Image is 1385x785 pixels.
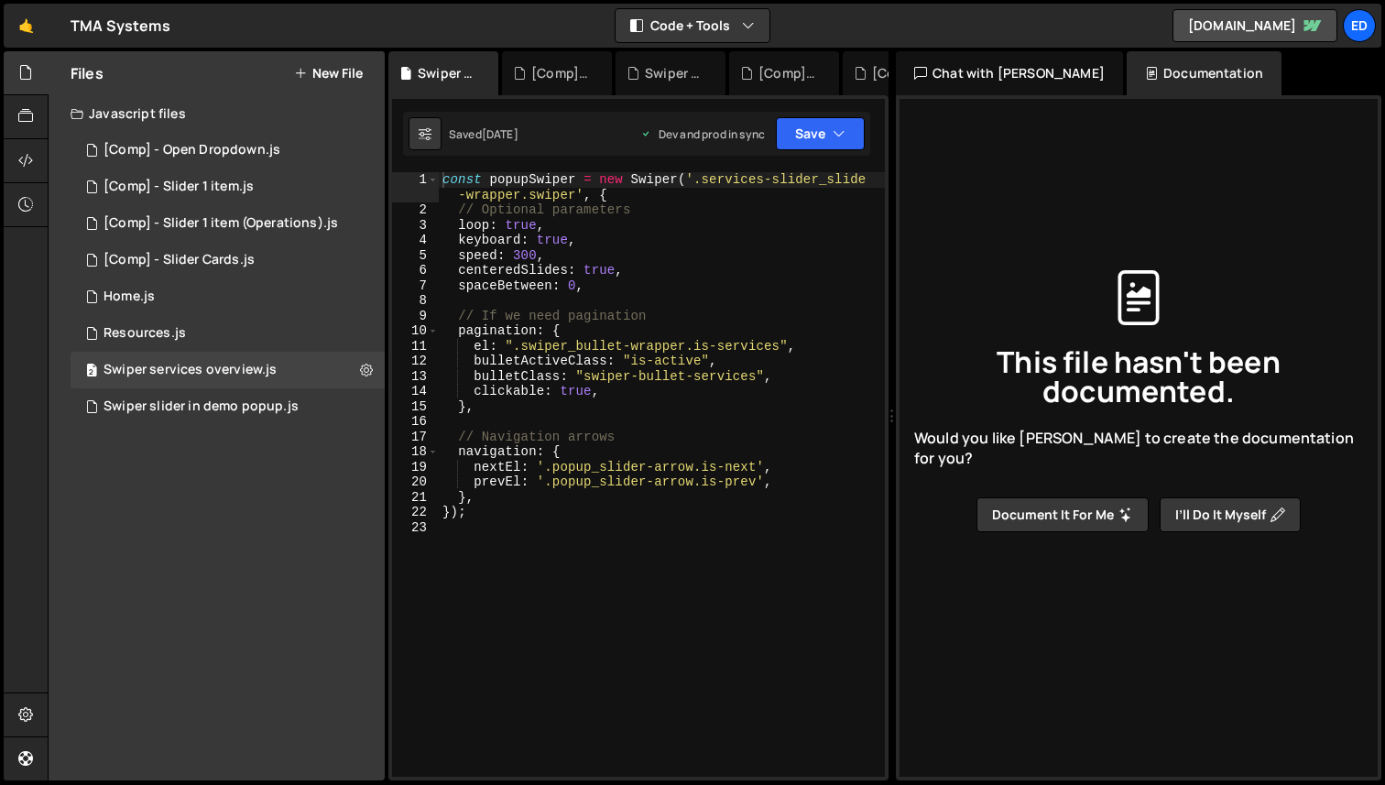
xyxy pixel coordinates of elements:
[482,126,518,142] div: [DATE]
[392,444,439,460] div: 18
[392,399,439,415] div: 15
[392,490,439,506] div: 21
[1127,51,1281,95] div: Documentation
[71,132,385,169] div: 15745/41947.js
[71,63,104,83] h2: Files
[392,354,439,369] div: 12
[896,51,1123,95] div: Chat with [PERSON_NAME]
[4,4,49,48] a: 🤙
[392,369,439,385] div: 13
[392,520,439,536] div: 23
[294,66,363,81] button: New File
[392,293,439,309] div: 8
[104,142,280,158] div: [Comp] - Open Dropdown.js
[392,384,439,399] div: 14
[71,242,385,278] div: 15745/42002.js
[392,430,439,445] div: 17
[531,64,590,82] div: [Comp] - Open Dropdown.js
[104,215,338,232] div: [Comp] - Slider 1 item (Operations).js
[392,309,439,324] div: 9
[392,474,439,490] div: 20
[392,414,439,430] div: 16
[71,388,385,425] div: 15745/43499.js
[392,278,439,294] div: 7
[418,64,476,82] div: Swiper services overview.js
[392,263,439,278] div: 6
[392,218,439,234] div: 3
[1172,9,1337,42] a: [DOMAIN_NAME]
[392,339,439,354] div: 11
[392,460,439,475] div: 19
[104,325,186,342] div: Resources.js
[758,64,817,82] div: [Comp] - Slider Cards.js
[640,126,765,142] div: Dev and prod in sync
[104,362,277,378] div: Swiper services overview.js
[104,179,254,195] div: [Comp] - Slider 1 item.js
[71,169,385,205] div: 15745/41885.js
[71,205,385,242] div: 15745/41948.js
[392,172,439,202] div: 1
[1343,9,1376,42] a: Ed
[914,428,1363,469] span: Would you like [PERSON_NAME] to create the documentation for you?
[49,95,385,132] div: Javascript files
[645,64,703,82] div: Swiper slider in demo popup.js
[976,497,1149,532] button: Document it for me
[104,289,155,305] div: Home.js
[392,233,439,248] div: 4
[1160,497,1301,532] button: I’ll do it myself
[104,398,299,415] div: Swiper slider in demo popup.js
[71,15,170,37] div: TMA Systems
[392,505,439,520] div: 22
[71,352,385,388] div: Swiper services overview.js
[616,9,769,42] button: Code + Tools
[914,347,1363,406] span: This file hasn't been documented.
[449,126,518,142] div: Saved
[776,117,865,150] button: Save
[872,64,931,82] div: [Comp] - Slider 1 item (Operations).js
[71,315,385,352] div: 15745/44306.js
[104,252,255,268] div: [Comp] - Slider Cards.js
[86,365,97,379] span: 2
[71,278,385,315] div: 15745/41882.js
[392,202,439,218] div: 2
[392,248,439,264] div: 5
[392,323,439,339] div: 10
